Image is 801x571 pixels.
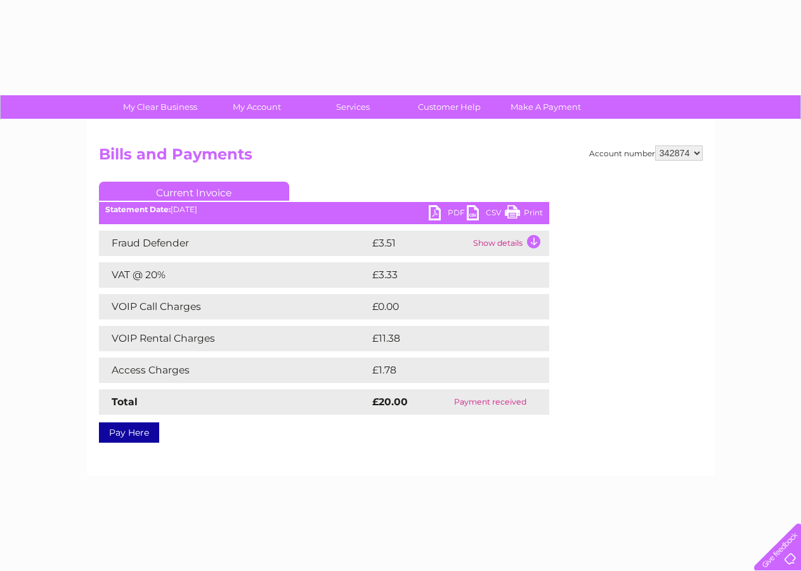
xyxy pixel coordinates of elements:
td: VOIP Call Charges [99,294,369,319]
div: Account number [589,145,703,161]
strong: Total [112,396,138,408]
div: [DATE] [99,205,549,214]
a: CSV [467,205,505,224]
td: £3.51 [369,231,470,256]
a: My Clear Business [108,95,212,119]
b: Statement Date: [105,205,171,214]
h2: Bills and Payments [99,145,703,170]
td: £3.33 [369,262,519,288]
a: Services [301,95,405,119]
td: VAT @ 20% [99,262,369,288]
td: £1.78 [369,358,518,383]
a: Print [505,205,543,224]
td: VOIP Rental Charges [99,326,369,351]
td: £0.00 [369,294,520,319]
td: Payment received [431,389,549,415]
a: Current Invoice [99,182,289,201]
a: Customer Help [397,95,502,119]
a: My Account [204,95,309,119]
a: PDF [429,205,467,224]
strong: £20.00 [372,396,408,408]
td: Access Charges [99,358,369,383]
a: Pay Here [99,422,159,443]
td: Fraud Defender [99,231,369,256]
td: £11.38 [369,326,521,351]
td: Show details [470,231,549,256]
a: Make A Payment [493,95,598,119]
